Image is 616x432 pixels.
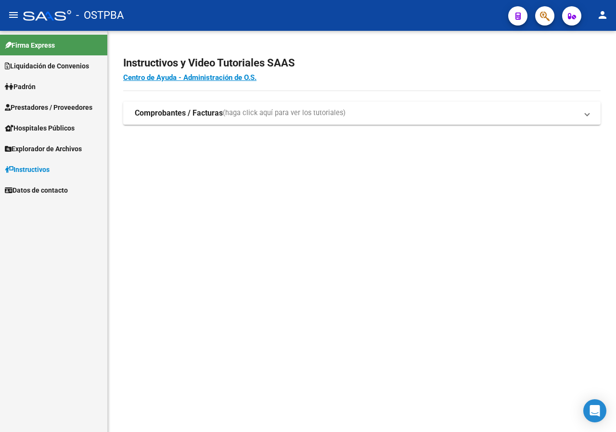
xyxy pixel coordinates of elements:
mat-expansion-panel-header: Comprobantes / Facturas(haga click aquí para ver los tutoriales) [123,102,601,125]
span: (haga click aquí para ver los tutoriales) [223,108,346,118]
span: Explorador de Archivos [5,144,82,154]
span: Prestadores / Proveedores [5,102,92,113]
span: Hospitales Públicos [5,123,75,133]
mat-icon: menu [8,9,19,21]
span: Instructivos [5,164,50,175]
a: Centro de Ayuda - Administración de O.S. [123,73,257,82]
span: Padrón [5,81,36,92]
span: Liquidación de Convenios [5,61,89,71]
h2: Instructivos y Video Tutoriales SAAS [123,54,601,72]
div: Open Intercom Messenger [583,399,606,422]
span: Datos de contacto [5,185,68,196]
span: - OSTPBA [76,5,124,26]
mat-icon: person [597,9,608,21]
strong: Comprobantes / Facturas [135,108,223,118]
span: Firma Express [5,40,55,51]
